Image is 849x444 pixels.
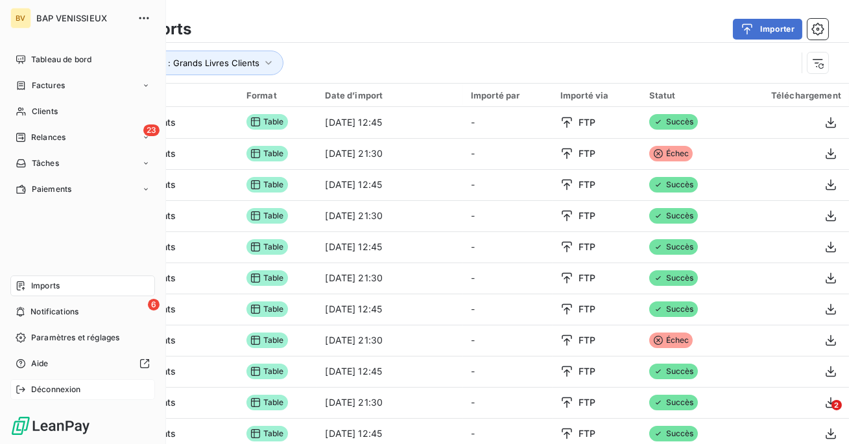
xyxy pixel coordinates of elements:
span: FTP [579,116,595,129]
span: Table [246,395,288,410]
td: [DATE] 12:45 [317,294,462,325]
span: Table [246,177,288,193]
span: Échec [649,333,693,348]
span: FTP [579,178,595,191]
td: - [463,231,553,263]
span: FTP [579,396,595,409]
div: Date d’import [325,90,455,100]
span: Paiements [32,183,71,195]
td: - [463,325,553,356]
span: Factures [32,80,65,91]
td: - [463,138,553,169]
span: Succès [649,114,698,130]
td: [DATE] 21:30 [317,138,462,169]
div: Statut [649,90,723,100]
td: [DATE] 12:45 [317,169,462,200]
td: - [463,387,553,418]
button: Type d’import : Grands Livres Clients [92,51,283,75]
span: FTP [579,303,595,316]
td: [DATE] 12:45 [317,231,462,263]
td: - [463,294,553,325]
td: - [463,169,553,200]
div: Importé par [471,90,545,100]
span: Relances [31,132,66,143]
span: Succès [649,239,698,255]
button: Importer [733,19,802,40]
span: Succès [649,177,698,193]
span: Succès [649,395,698,410]
td: [DATE] 21:30 [317,387,462,418]
div: Format [246,90,310,100]
iframe: Intercom live chat [805,400,836,431]
div: BV [10,8,31,29]
td: [DATE] 21:30 [317,325,462,356]
span: Paramètres et réglages [31,332,119,344]
img: Logo LeanPay [10,415,91,436]
span: Tableau de bord [31,54,91,65]
a: Aide [10,353,155,374]
td: - [463,107,553,138]
span: Succès [649,426,698,441]
span: Table [246,426,288,441]
span: 6 [148,299,160,310]
span: FTP [579,240,595,253]
span: Imports [31,280,60,292]
span: FTP [579,272,595,285]
span: Succès [649,301,698,317]
td: [DATE] 12:45 [317,356,462,387]
span: Aide [31,358,49,369]
div: Téléchargement [738,90,841,100]
td: [DATE] 12:45 [317,107,462,138]
span: Déconnexion [31,384,81,395]
span: BAP VENISSIEUX [36,13,130,23]
span: Succès [649,270,698,286]
span: Table [246,270,288,286]
span: FTP [579,427,595,440]
span: Table [246,114,288,130]
div: Importé via [560,90,634,100]
span: Échec [649,146,693,161]
span: FTP [579,209,595,222]
span: Table [246,333,288,348]
span: Table [246,146,288,161]
span: 23 [143,124,160,136]
td: - [463,200,553,231]
span: 2 [831,400,842,410]
td: - [463,263,553,294]
span: Succès [649,208,698,224]
span: FTP [579,147,595,160]
span: Succès [649,364,698,379]
span: Notifications [30,306,78,318]
td: - [463,356,553,387]
td: [DATE] 21:30 [317,263,462,294]
span: Table [246,208,288,224]
td: [DATE] 21:30 [317,200,462,231]
span: Table [246,301,288,317]
span: FTP [579,365,595,378]
span: Tâches [32,158,59,169]
span: Table [246,239,288,255]
span: Type d’import : Grands Livres Clients [111,58,259,68]
span: Clients [32,106,58,117]
span: Table [246,364,288,379]
span: FTP [579,334,595,347]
